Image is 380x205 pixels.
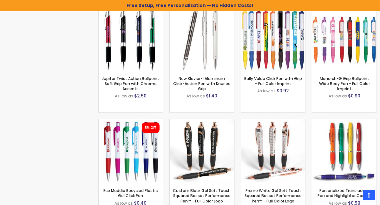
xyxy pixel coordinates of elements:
a: Custom Black Gel Soft Touch Squared Basset Performance Pen™ - Full Color Logo [173,188,231,203]
a: Rally Value Click Pen with Grip - Full Color Imprint [244,76,302,86]
a: Jupiter Twist Action Ballpoint Soft Grip Pen with Chrome Accents [99,7,163,12]
img: Jupiter Twist Action Ballpoint Soft Grip Pen with Chrome Accents [99,7,163,71]
img: Monarch-G Grip Ballpoint Wide Body Pen - Full Color Imprint [312,7,377,71]
a: Promo White Gel Soft Touch Squared Basset Performance Pen™ - Full Color Logo [245,188,302,203]
a: Monarch-G Grip Ballpoint Wide Body Pen - Full Color Imprint [319,76,370,91]
img: New Klavier-I Aluminum Click-Action Pen with Knurled Grip [170,7,234,71]
a: Custom Black Gel Soft Touch Squared Basset Performance Pen™ - Full Color Logo [170,119,234,124]
a: Rally Value Click Pen with Grip - Full Color Imprint [241,7,305,12]
a: New Klavier-I Aluminum Click-Action Pen with Knurled Grip [170,7,234,12]
span: $0.92 [277,88,289,94]
a: Personalized Translucent Pen and Highlighter Combo [312,119,377,124]
img: Custom Black Gel Soft Touch Squared Basset Performance Pen™ - Full Color Logo [170,119,234,184]
span: As low as [329,93,347,99]
a: Personalized Translucent Pen and Highlighter Combo [318,188,371,198]
img: Rally Value Click Pen with Grip - Full Color Imprint [241,7,305,71]
img: Eco Maddie Recycled Plastic Gel Click Pen [99,119,163,184]
a: Eco Maddie Recycled Plastic Gel Click Pen [103,188,158,198]
img: Promo White Gel Soft Touch Squared Basset Performance Pen™ - Full Color Logo [241,119,305,184]
div: 5% OFF [145,126,156,130]
a: New Klavier-I Aluminum Click-Action Pen with Knurled Grip [173,76,231,91]
span: $0.90 [348,93,360,99]
img: Personalized Translucent Pen and Highlighter Combo [312,119,377,184]
a: Eco Maddie Recycled Plastic Gel Click Pen [99,119,163,124]
iframe: Google Customer Reviews [328,188,380,205]
span: $2.50 [134,93,147,99]
a: Jupiter Twist Action Ballpoint Soft Grip Pen with Chrome Accents [102,76,159,91]
a: Monarch-G Grip Ballpoint Wide Body Pen - Full Color Imprint [312,7,377,12]
span: $1.40 [206,93,217,99]
span: As low as [115,93,133,99]
span: As low as [257,88,276,94]
span: As low as [187,93,205,99]
a: Promo White Gel Soft Touch Squared Basset Performance Pen™ - Full Color Logo [241,119,305,124]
